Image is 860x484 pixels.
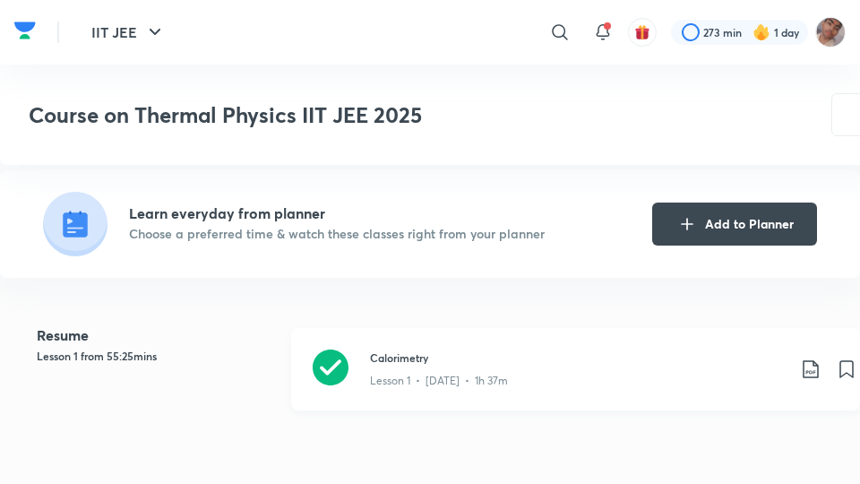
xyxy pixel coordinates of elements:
[14,17,36,48] a: Company Logo
[291,328,860,432] a: CalorimetryLesson 1 • [DATE] • 1h 37m
[81,14,176,50] button: IIT JEE
[628,18,657,47] button: avatar
[129,224,545,243] p: Choose a preferred time & watch these classes right from your planner
[29,102,730,128] h3: Course on Thermal Physics IIT JEE 2025
[37,348,278,364] h5: Lesson 1 from 55:25mins
[37,328,278,342] h4: Resume
[14,17,36,44] img: Company Logo
[815,17,846,48] img: Rahul 2026
[634,24,650,40] img: avatar
[370,350,786,366] h3: Calorimetry
[370,373,508,389] p: Lesson 1 • [DATE] • 1h 37m
[129,206,545,220] h4: Learn everyday from planner
[652,203,817,246] button: Add to Planner
[752,23,770,41] img: streak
